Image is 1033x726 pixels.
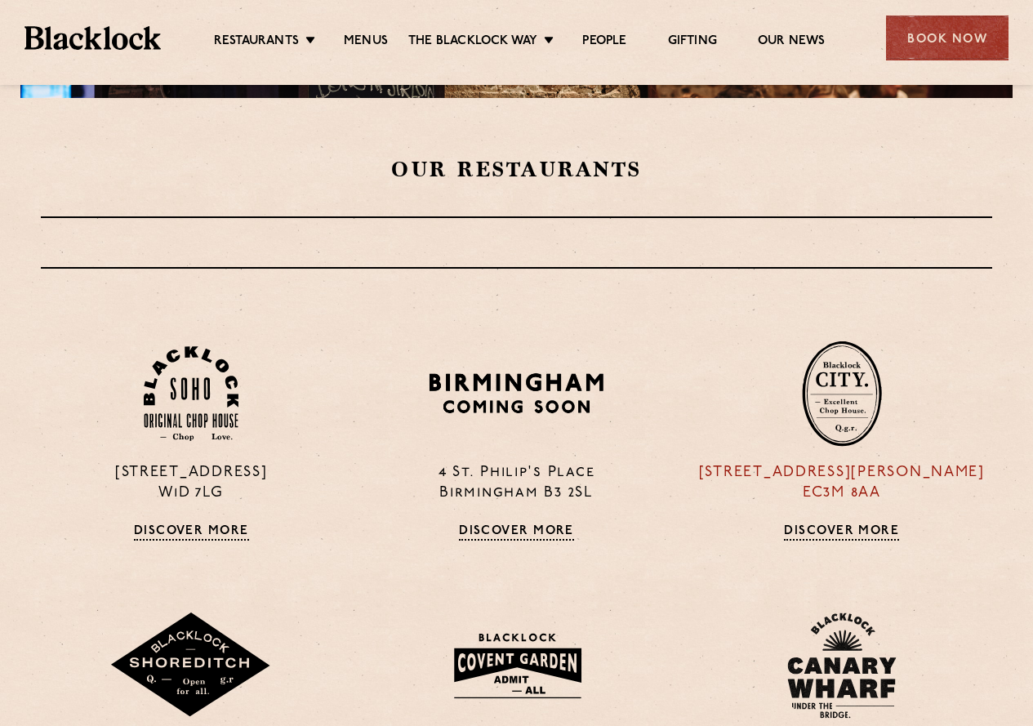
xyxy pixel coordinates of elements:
[787,612,897,719] img: BL_CW_Logo_Website.svg
[582,33,626,51] a: People
[692,463,992,504] p: [STREET_ADDRESS][PERSON_NAME] EC3M 8AA
[344,33,388,51] a: Menus
[144,346,238,442] img: Soho-stamp-default.svg
[426,367,607,419] img: BIRMINGHAM-P22_-e1747915156957.png
[438,623,595,708] img: BLA_1470_CoventGarden_Website_Solid.svg
[366,463,666,504] p: 4 St. Philip's Place Birmingham B3 2SL
[24,26,161,49] img: BL_Textured_Logo-footer-cropped.svg
[408,33,537,51] a: The Blacklock Way
[802,341,882,447] img: City-stamp-default.svg
[92,155,942,184] h2: Our Restaurants
[886,16,1009,60] div: Book Now
[109,612,273,719] img: Shoreditch-stamp-v2-default.svg
[459,524,574,541] a: Discover More
[758,33,826,51] a: Our News
[784,524,899,541] a: Discover More
[41,463,341,504] p: [STREET_ADDRESS] W1D 7LG
[668,33,717,51] a: Gifting
[214,33,299,51] a: Restaurants
[134,524,249,541] a: Discover More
